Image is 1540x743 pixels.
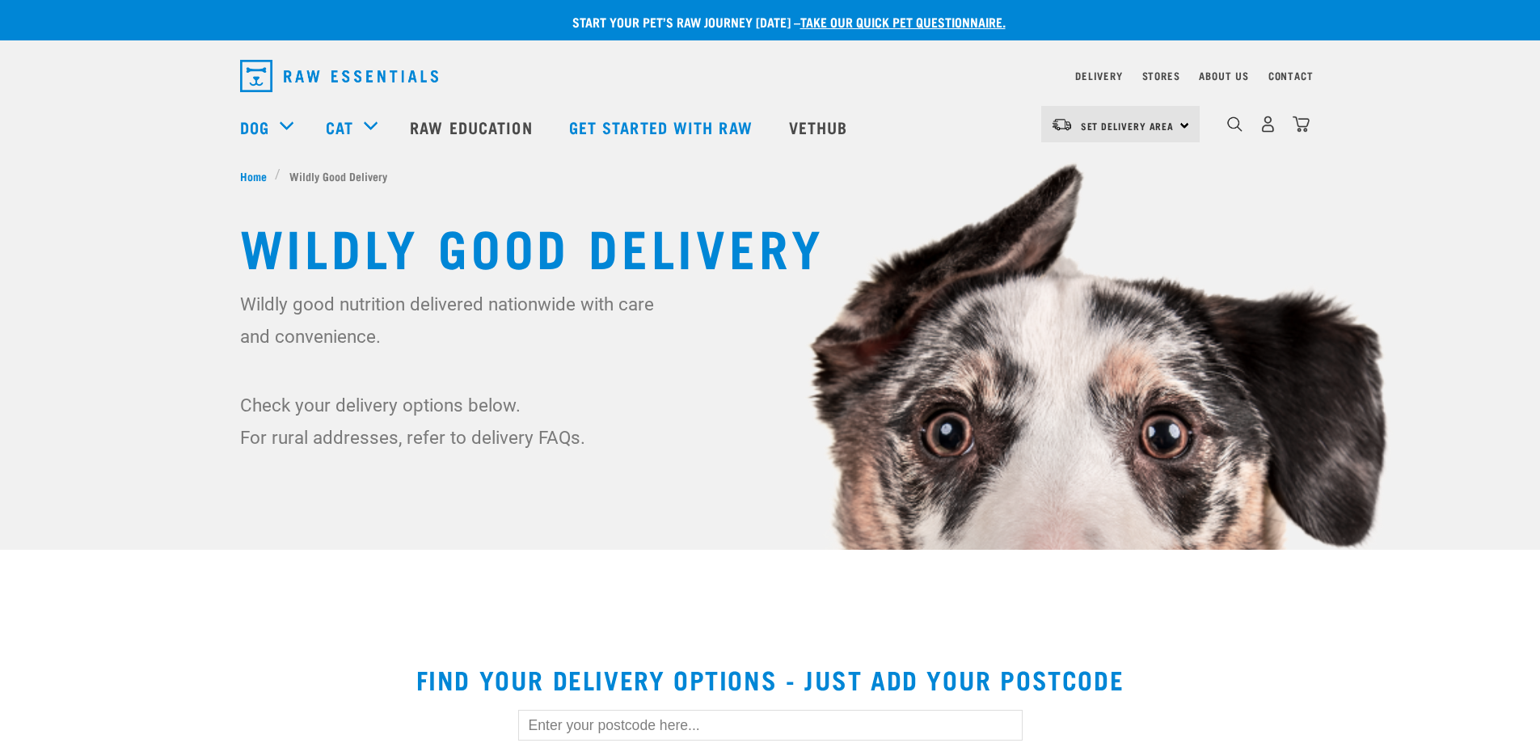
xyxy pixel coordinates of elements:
[240,389,665,454] p: Check your delivery options below. For rural addresses, refer to delivery FAQs.
[773,95,868,159] a: Vethub
[1268,73,1314,78] a: Contact
[1199,73,1248,78] a: About Us
[1051,117,1073,132] img: van-moving.png
[227,53,1314,99] nav: dropdown navigation
[240,167,267,184] span: Home
[240,288,665,353] p: Wildly good nutrition delivered nationwide with care and convenience.
[394,95,552,159] a: Raw Education
[1227,116,1243,132] img: home-icon-1@2x.png
[553,95,773,159] a: Get started with Raw
[240,167,1301,184] nav: breadcrumbs
[19,665,1521,694] h2: Find your delivery options - just add your postcode
[240,60,438,92] img: Raw Essentials Logo
[240,217,1301,275] h1: Wildly Good Delivery
[800,18,1006,25] a: take our quick pet questionnaire.
[1142,73,1180,78] a: Stores
[240,115,269,139] a: Dog
[1081,123,1175,129] span: Set Delivery Area
[1293,116,1310,133] img: home-icon@2x.png
[1075,73,1122,78] a: Delivery
[240,167,276,184] a: Home
[326,115,353,139] a: Cat
[1259,116,1276,133] img: user.png
[518,710,1023,741] input: Enter your postcode here...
